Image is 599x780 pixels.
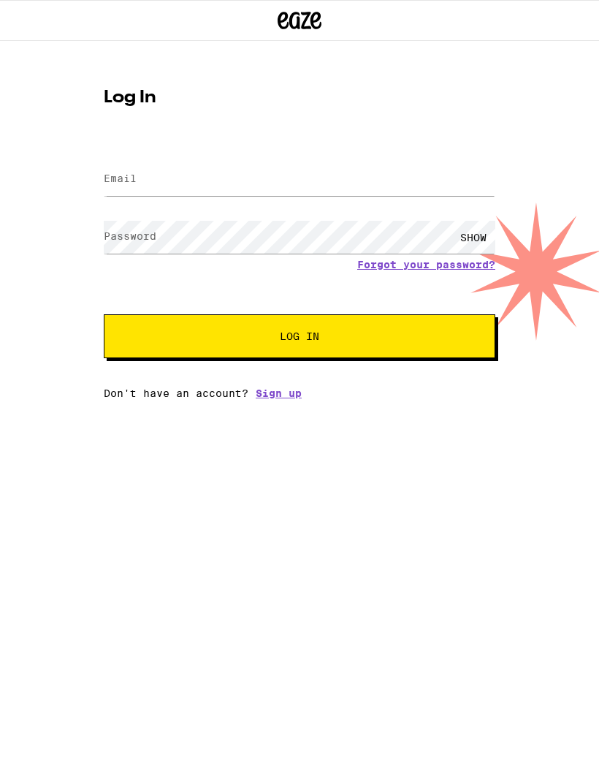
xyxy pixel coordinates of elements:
h1: Log In [104,89,495,107]
span: Log In [280,331,319,341]
label: Email [104,173,137,184]
label: Password [104,230,156,242]
div: Don't have an account? [104,387,495,399]
input: Email [104,163,495,196]
button: Log In [104,314,495,358]
a: Sign up [256,387,302,399]
a: Forgot your password? [357,259,495,270]
div: SHOW [451,221,495,254]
